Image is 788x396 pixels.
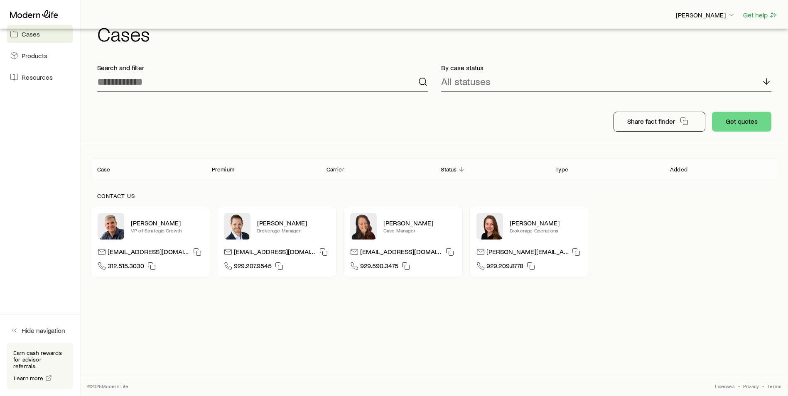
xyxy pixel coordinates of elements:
span: Resources [22,73,53,81]
span: Products [22,51,47,60]
a: Cases [7,25,73,43]
img: Bill Ventura [98,213,124,240]
p: Search and filter [97,64,428,72]
div: Earn cash rewards for advisor referrals.Learn more [7,343,73,389]
p: Earn cash rewards for advisor referrals. [13,350,66,369]
a: Products [7,46,73,65]
span: • [738,383,740,389]
span: Hide navigation [22,326,65,335]
p: [PERSON_NAME] [510,219,582,227]
p: © 2025 Modern Life [87,383,129,389]
span: 312.515.3030 [108,262,144,273]
p: [PERSON_NAME] [257,219,329,227]
span: • [762,383,764,389]
h1: Cases [97,24,778,44]
p: [EMAIL_ADDRESS][DOMAIN_NAME] [360,247,442,259]
p: Type [555,166,568,173]
p: [PERSON_NAME] [383,219,456,227]
img: Ellen Wall [476,213,503,240]
span: Learn more [14,375,44,381]
p: Brokerage Manager [257,227,329,234]
button: Hide navigation [7,321,73,340]
span: 929.209.8778 [486,262,523,273]
p: [PERSON_NAME][EMAIL_ADDRESS][DOMAIN_NAME] [486,247,569,259]
p: [EMAIL_ADDRESS][DOMAIN_NAME] [108,247,190,259]
p: Share fact finder [627,117,675,125]
p: [PERSON_NAME] [131,219,203,227]
p: Brokerage Operations [510,227,582,234]
span: 929.590.3475 [360,262,398,273]
p: Case Manager [383,227,456,234]
p: [EMAIL_ADDRESS][DOMAIN_NAME] [234,247,316,259]
p: Contact us [97,193,771,199]
span: 929.207.9545 [234,262,272,273]
p: VP of Strategic Growth [131,227,203,234]
p: Status [441,166,457,173]
p: Premium [212,166,234,173]
a: Terms [767,383,781,389]
img: Nick Weiler [224,213,250,240]
p: Added [670,166,687,173]
a: Licenses [715,383,734,389]
a: Resources [7,68,73,86]
a: Privacy [743,383,759,389]
p: Carrier [326,166,344,173]
p: Case [97,166,110,173]
p: All statuses [441,76,491,87]
button: Share fact finder [614,112,705,132]
p: By case status [441,64,772,72]
button: Get quotes [712,112,771,132]
img: Abby McGuigan [350,213,377,240]
div: Client cases [91,159,778,179]
span: Cases [22,30,40,38]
